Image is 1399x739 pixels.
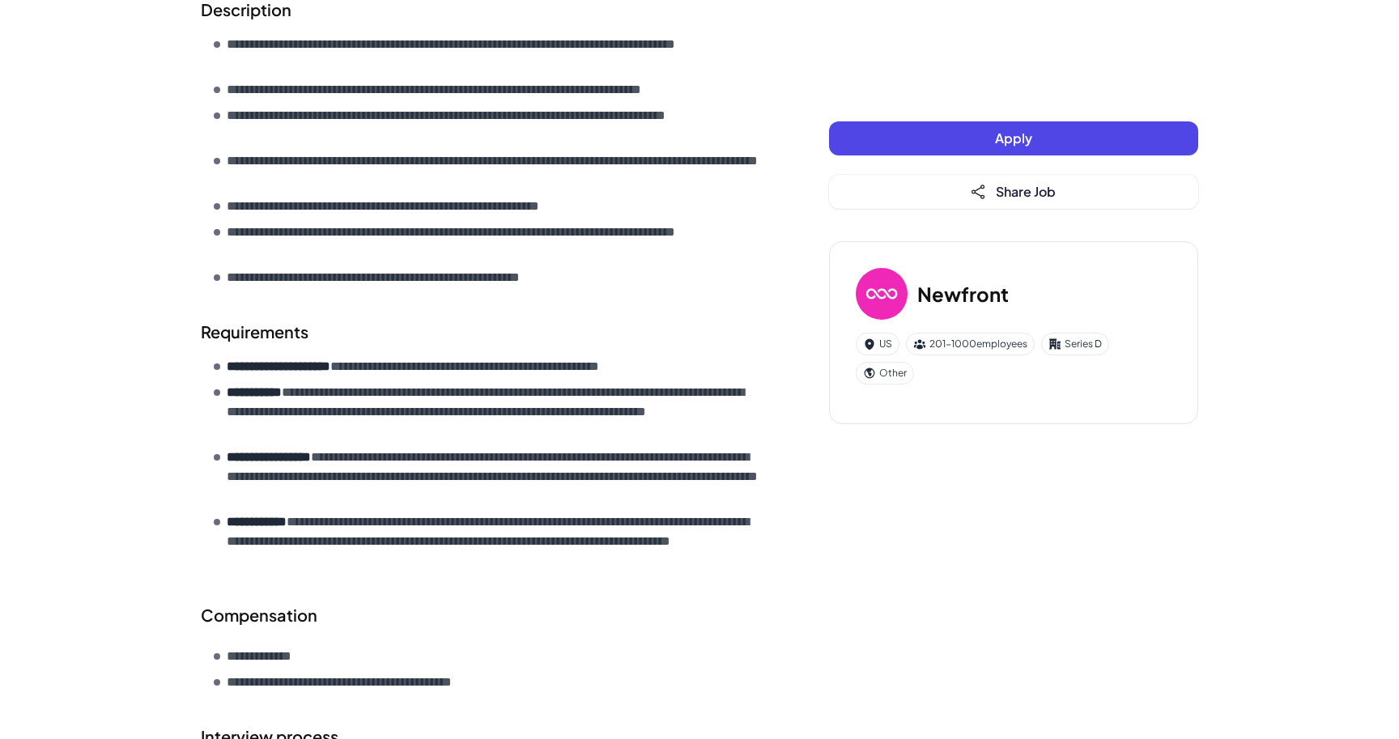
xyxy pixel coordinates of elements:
span: Share Job [996,183,1056,200]
button: Share Job [829,175,1198,209]
div: US [856,333,899,355]
div: Series D [1041,333,1109,355]
div: Other [856,362,914,384]
div: Compensation [201,603,764,627]
div: 201-1000 employees [906,333,1035,355]
h3: Newfront [917,279,1009,308]
span: Apply [995,130,1032,147]
img: Ne [856,268,908,320]
h2: Requirements [201,320,764,344]
button: Apply [829,121,1198,155]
